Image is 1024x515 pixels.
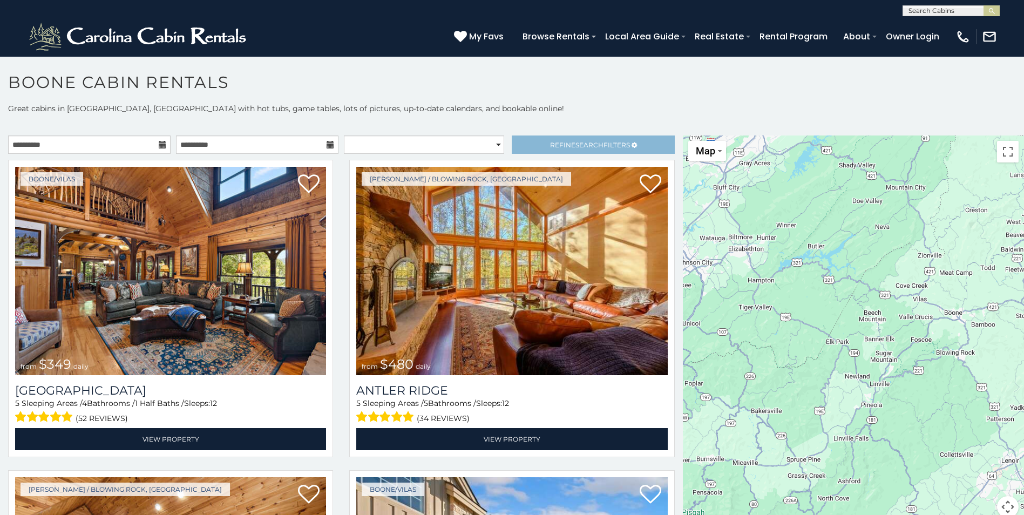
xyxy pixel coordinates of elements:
span: 12 [210,398,217,408]
span: 1 Half Baths / [135,398,184,408]
span: (52 reviews) [76,411,128,425]
a: Real Estate [689,27,749,46]
span: from [21,362,37,370]
a: Rental Program [754,27,833,46]
button: Change map style [688,141,726,161]
a: [PERSON_NAME] / Blowing Rock, [GEOGRAPHIC_DATA] [21,483,230,496]
span: daily [73,362,89,370]
img: Antler Ridge [356,167,667,375]
a: Add to favorites [640,484,661,506]
div: Sleeping Areas / Bathrooms / Sleeps: [356,398,667,425]
span: 5 [15,398,19,408]
div: Sleeping Areas / Bathrooms / Sleeps: [15,398,326,425]
span: from [362,362,378,370]
span: My Favs [469,30,504,43]
a: [GEOGRAPHIC_DATA] [15,383,326,398]
a: Diamond Creek Lodge from $349 daily [15,167,326,375]
span: Map [696,145,715,157]
span: 5 [356,398,361,408]
span: 5 [424,398,428,408]
img: White-1-2.png [27,21,251,53]
a: Antler Ridge from $480 daily [356,167,667,375]
img: mail-regular-white.png [982,29,997,44]
a: View Property [15,428,326,450]
a: [PERSON_NAME] / Blowing Rock, [GEOGRAPHIC_DATA] [362,172,571,186]
a: View Property [356,428,667,450]
img: Diamond Creek Lodge [15,167,326,375]
span: 12 [502,398,509,408]
a: Boone/Vilas [21,172,83,186]
a: Antler Ridge [356,383,667,398]
span: (34 reviews) [417,411,470,425]
span: $349 [39,356,71,372]
span: Refine Filters [550,141,630,149]
a: Browse Rentals [517,27,595,46]
a: Boone/Vilas [362,483,424,496]
a: Add to favorites [298,484,320,506]
button: Toggle fullscreen view [997,141,1019,162]
span: 4 [82,398,87,408]
a: Local Area Guide [600,27,684,46]
span: Search [575,141,603,149]
a: Owner Login [880,27,945,46]
h3: Diamond Creek Lodge [15,383,326,398]
img: phone-regular-white.png [955,29,971,44]
span: daily [416,362,431,370]
a: RefineSearchFilters [512,135,674,154]
a: Add to favorites [640,173,661,196]
span: $480 [380,356,413,372]
a: My Favs [454,30,506,44]
a: About [838,27,876,46]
